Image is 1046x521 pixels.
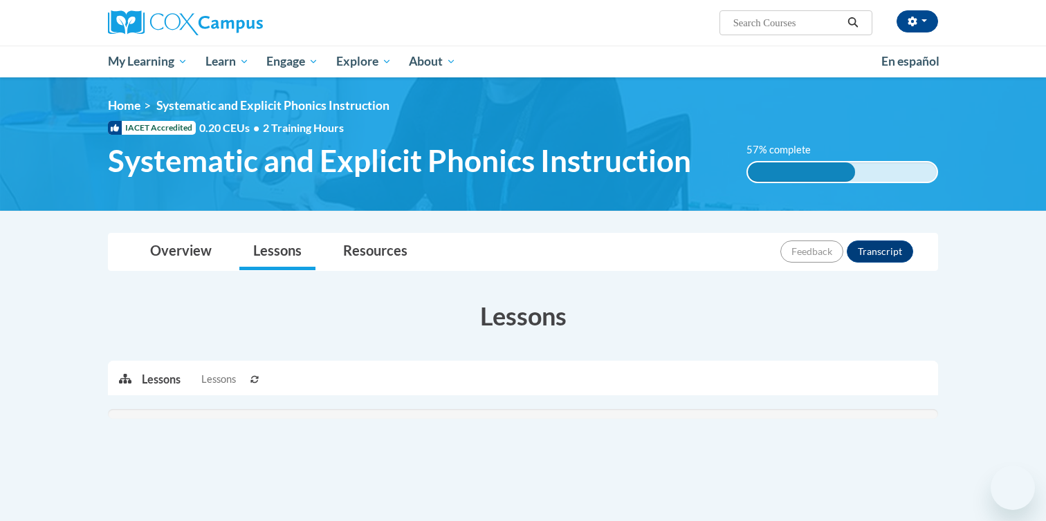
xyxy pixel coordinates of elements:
[87,46,959,77] div: Main menu
[409,53,456,70] span: About
[205,53,249,70] span: Learn
[108,121,196,135] span: IACET Accredited
[201,372,236,387] span: Lessons
[748,162,856,182] div: 57% complete
[199,120,263,135] span: 0.20 CEUs
[872,47,948,76] a: En español
[142,372,181,387] p: Lessons
[401,46,466,77] a: About
[99,46,196,77] a: My Learning
[266,53,318,70] span: Engage
[780,240,843,263] button: Feedback
[847,240,913,263] button: Transcript
[336,53,392,70] span: Explore
[108,10,371,35] a: Cox Campus
[263,121,344,134] span: 2 Training Hours
[327,46,401,77] a: Explore
[196,46,258,77] a: Learn
[108,10,263,35] img: Cox Campus
[329,234,421,270] a: Resources
[746,142,826,158] label: 57% complete
[239,234,315,270] a: Lessons
[897,10,938,32] button: Account Settings
[156,98,389,113] span: Systematic and Explicit Phonics Instruction
[257,46,327,77] a: Engage
[108,53,187,70] span: My Learning
[881,54,939,68] span: En español
[991,466,1035,510] iframe: Button to launch messaging window
[108,142,691,179] span: Systematic and Explicit Phonics Instruction
[253,121,259,134] span: •
[732,15,843,31] input: Search Courses
[843,15,863,31] button: Search
[136,234,226,270] a: Overview
[108,299,938,333] h3: Lessons
[108,98,140,113] a: Home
